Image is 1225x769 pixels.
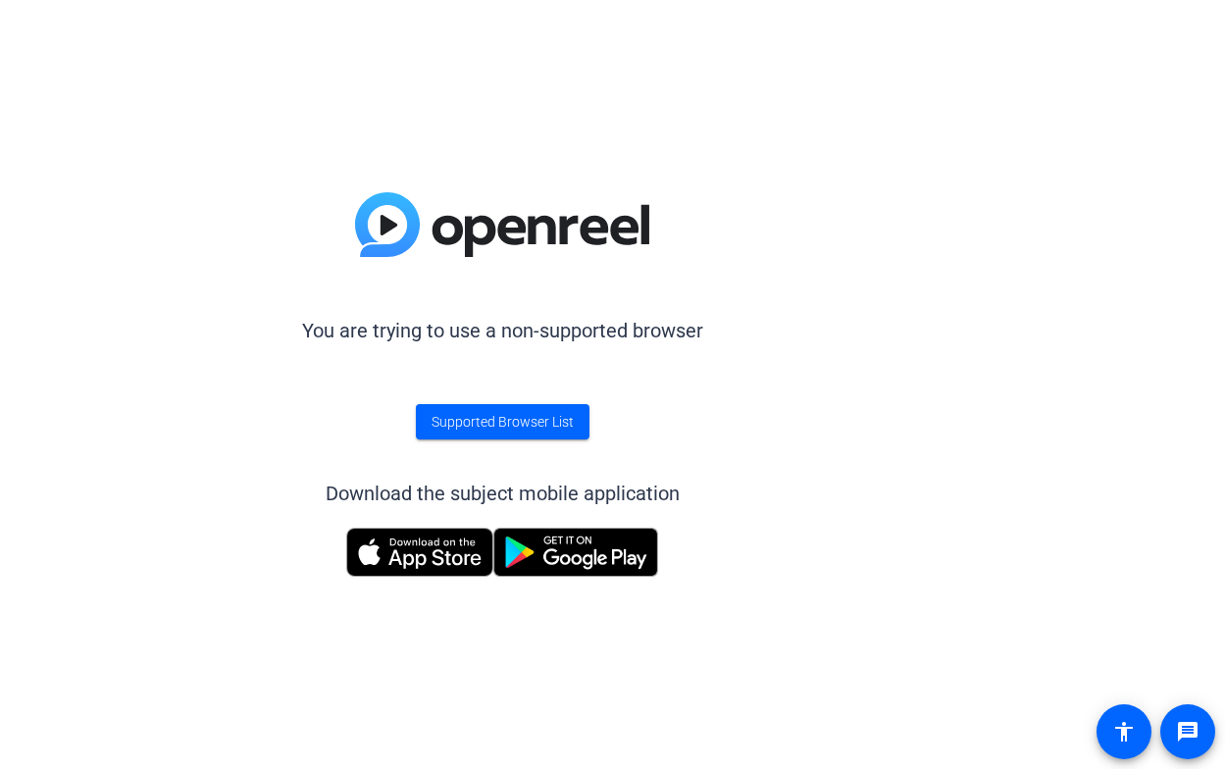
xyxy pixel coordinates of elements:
img: Download on the App Store [346,528,493,577]
img: Get it on Google Play [493,528,658,577]
mat-icon: accessibility [1112,720,1136,743]
span: Supported Browser List [432,412,574,433]
a: Supported Browser List [416,404,589,439]
img: blue-gradient.svg [355,192,649,257]
div: Download the subject mobile application [326,479,680,508]
p: You are trying to use a non-supported browser [302,316,703,345]
mat-icon: message [1176,720,1199,743]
